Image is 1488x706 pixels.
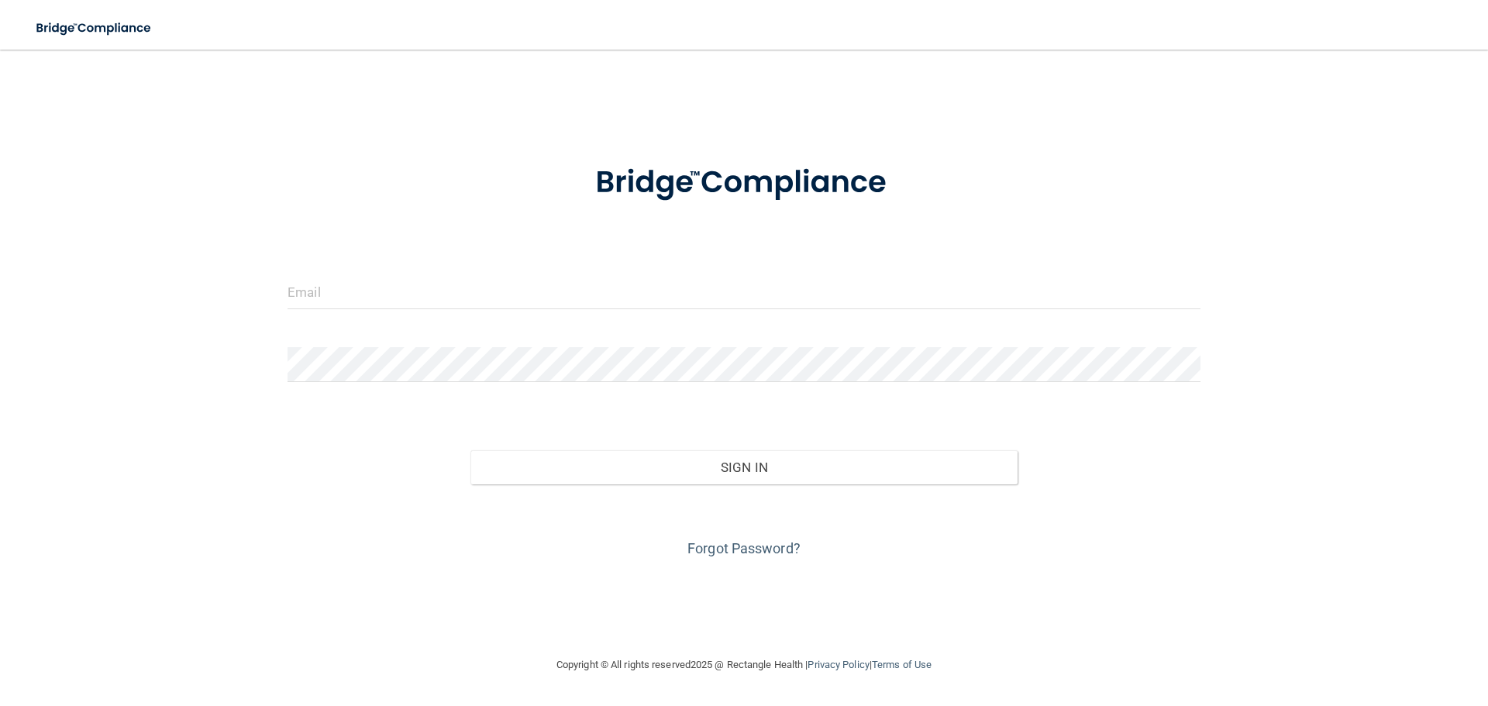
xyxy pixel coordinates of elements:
[872,659,932,670] a: Terms of Use
[687,540,801,556] a: Forgot Password?
[808,659,869,670] a: Privacy Policy
[288,274,1200,309] input: Email
[23,12,166,44] img: bridge_compliance_login_screen.278c3ca4.svg
[461,640,1027,690] div: Copyright © All rights reserved 2025 @ Rectangle Health | |
[563,143,925,223] img: bridge_compliance_login_screen.278c3ca4.svg
[470,450,1018,484] button: Sign In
